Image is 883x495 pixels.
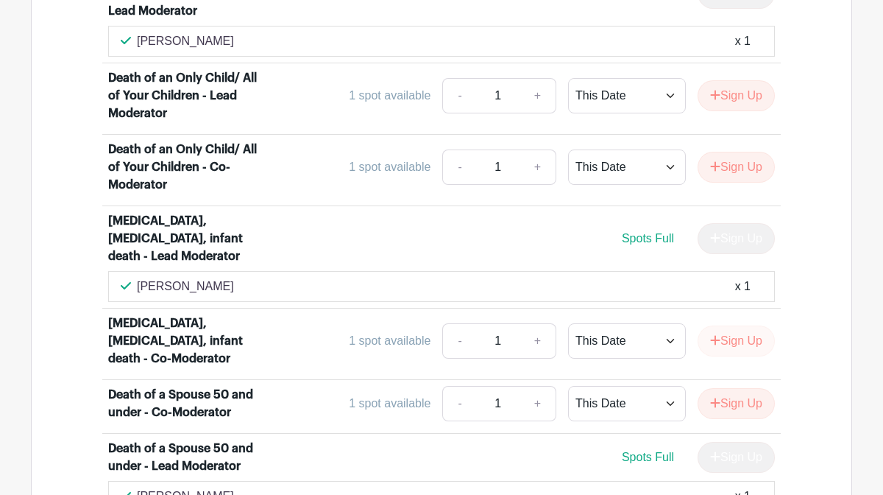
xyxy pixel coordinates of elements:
a: + [519,78,556,113]
div: 1 spot available [349,395,430,412]
span: Spots Full [622,232,674,245]
div: 1 spot available [349,332,430,350]
span: Spots Full [622,451,674,463]
div: Death of an Only Child/ All of Your Children - Co-Moderator [108,141,258,194]
div: Death of a Spouse 50 and under - Lead Moderator [108,440,258,475]
a: + [519,323,556,359]
button: Sign Up [698,326,775,357]
a: - [442,150,476,185]
button: Sign Up [698,80,775,111]
button: Sign Up [698,152,775,183]
div: Death of an Only Child/ All of Your Children - Lead Moderator [108,69,258,122]
div: Death of a Spouse 50 and under - Co-Moderator [108,386,258,421]
a: + [519,386,556,421]
button: Sign Up [698,388,775,419]
div: [MEDICAL_DATA], [MEDICAL_DATA], infant death - Lead Moderator [108,212,258,265]
p: [PERSON_NAME] [137,278,234,295]
p: [PERSON_NAME] [137,32,234,50]
div: [MEDICAL_DATA], [MEDICAL_DATA], infant death - Co-Moderator [108,315,258,368]
a: - [442,323,476,359]
a: + [519,150,556,185]
div: 1 spot available [349,158,430,176]
div: 1 spot available [349,87,430,105]
div: x 1 [735,278,751,295]
div: x 1 [735,32,751,50]
a: - [442,78,476,113]
a: - [442,386,476,421]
